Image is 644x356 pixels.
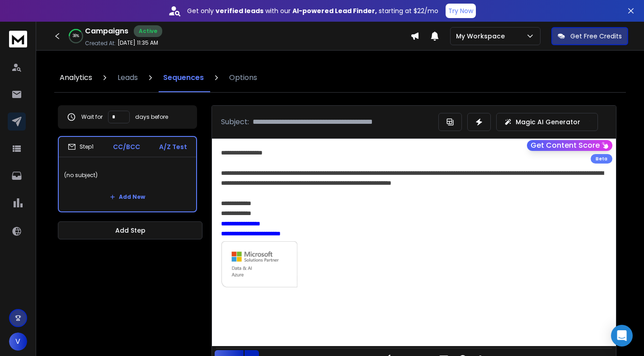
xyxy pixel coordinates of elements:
button: Magic AI Generator [496,113,598,131]
p: Options [229,72,257,83]
p: Sequences [163,72,204,83]
button: V [9,333,27,351]
p: My Workspace [456,32,508,41]
div: Active [134,25,162,37]
p: Get only with our starting at $22/mo [187,6,438,15]
strong: verified leads [216,6,263,15]
p: Try Now [448,6,473,15]
li: Step1CC/BCCA/Z Test(no subject)Add New [58,136,197,212]
p: Leads [118,72,138,83]
div: Beta [591,154,612,164]
a: Sequences [158,63,209,92]
p: Analytics [60,72,92,83]
a: Leads [112,63,143,92]
p: 38 % [73,33,79,39]
button: Add Step [58,221,202,239]
p: A/Z Test [159,142,187,151]
p: (no subject) [64,163,191,188]
p: Created At: [85,40,116,47]
button: Get Content Score [527,140,612,151]
p: Subject: [221,117,249,127]
p: Wait for [81,113,103,121]
div: Open Intercom Messenger [611,325,633,347]
p: CC/BCC [113,142,140,151]
div: Step 1 [68,143,94,151]
strong: AI-powered Lead Finder, [292,6,377,15]
button: Try Now [446,4,476,18]
a: Options [224,63,263,92]
button: Get Free Credits [551,27,628,45]
img: logo [9,31,27,47]
p: Get Free Credits [570,32,622,41]
button: Add New [103,188,152,206]
p: Magic AI Generator [516,117,580,126]
h1: Campaigns [85,26,128,37]
p: [DATE] 11:35 AM [118,39,158,47]
p: days before [135,113,168,121]
a: Analytics [54,63,98,92]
